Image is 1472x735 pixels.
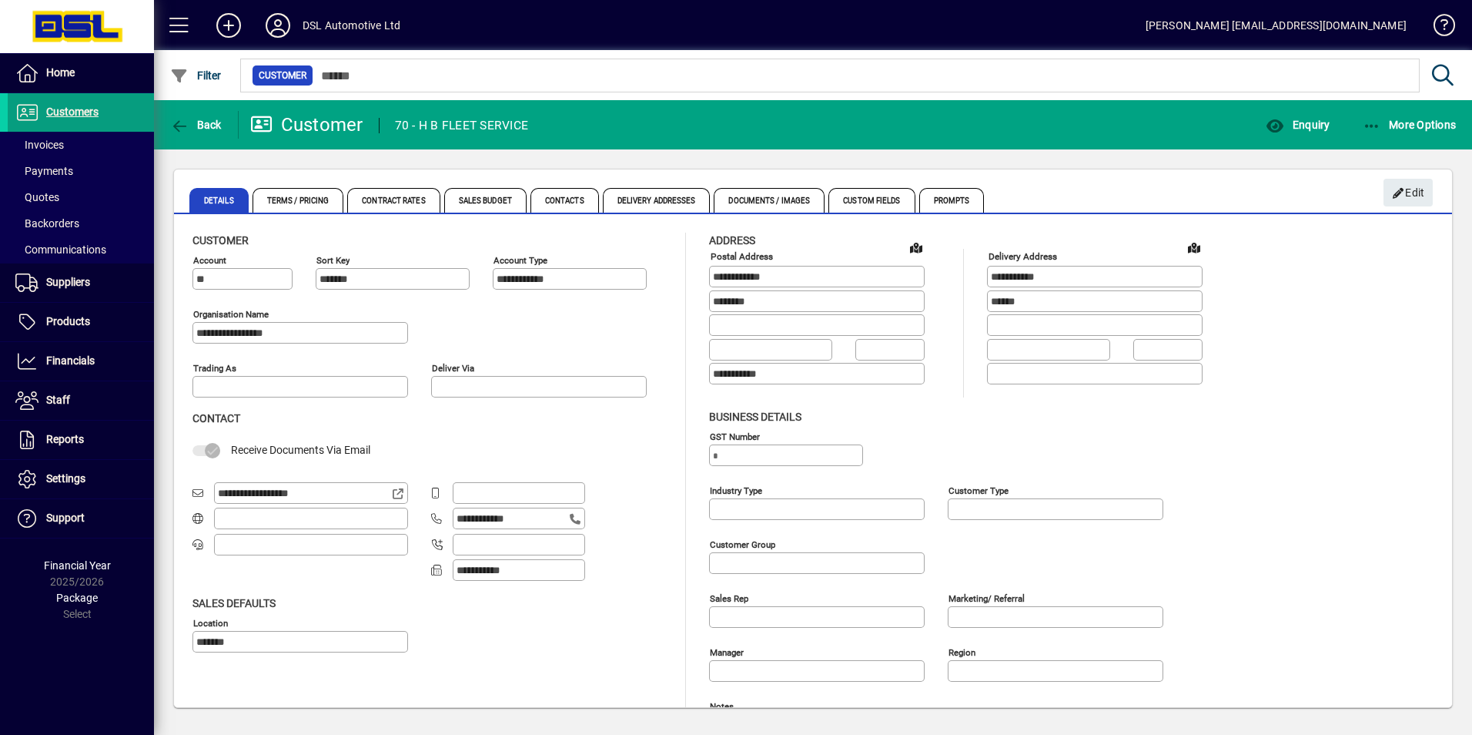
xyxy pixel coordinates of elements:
span: Address [709,234,755,247]
span: Backorders [15,217,79,230]
span: Staff [46,394,70,406]
span: Communications [15,243,106,256]
div: [PERSON_NAME] [EMAIL_ADDRESS][DOMAIN_NAME] [1146,13,1407,38]
span: Documents / Images [714,188,825,213]
span: Custom Fields [828,188,915,213]
a: View on map [1182,235,1206,260]
div: DSL Automotive Ltd [303,13,400,38]
a: Financials [8,342,154,381]
span: Invoices [15,139,64,151]
a: Backorders [8,210,154,237]
span: Support [46,512,85,524]
button: Edit [1383,179,1433,206]
a: Communications [8,237,154,263]
span: Home [46,66,75,79]
mat-label: Notes [710,700,734,711]
mat-label: Industry type [710,485,762,495]
a: Quotes [8,184,154,210]
span: Terms / Pricing [253,188,344,213]
mat-label: Sales rep [710,592,748,603]
span: Prompts [919,188,985,213]
mat-label: Organisation name [193,309,269,320]
span: Customers [46,106,99,118]
span: Details [189,188,249,213]
span: Suppliers [46,276,90,288]
span: Financials [46,354,95,367]
mat-label: Sort key [316,255,350,266]
a: Payments [8,158,154,184]
span: Contract Rates [347,188,440,213]
span: Delivery Addresses [603,188,711,213]
span: Sales defaults [192,597,276,609]
mat-label: Trading as [193,363,236,374]
mat-label: Account Type [493,255,547,266]
span: Package [56,592,98,604]
a: Home [8,54,154,92]
mat-label: Region [948,646,975,657]
div: Customer [250,112,363,137]
span: Filter [170,69,222,82]
mat-label: GST Number [710,431,760,441]
span: Products [46,315,90,327]
span: Payments [15,165,73,177]
a: Reports [8,421,154,459]
a: Settings [8,460,154,498]
button: Enquiry [1262,111,1333,139]
button: Add [204,12,253,39]
span: Edit [1392,180,1425,206]
button: Filter [166,62,226,89]
a: View on map [904,235,928,260]
span: Contacts [530,188,599,213]
mat-label: Location [193,617,228,628]
a: Suppliers [8,263,154,302]
a: Staff [8,381,154,420]
span: Quotes [15,191,59,203]
a: Invoices [8,132,154,158]
a: Support [8,499,154,538]
span: Contact [192,412,240,425]
mat-label: Deliver via [432,363,474,374]
button: Profile [253,12,303,39]
button: More Options [1359,111,1460,139]
a: Knowledge Base [1422,3,1453,53]
button: Back [166,111,226,139]
mat-label: Account [193,255,226,266]
span: More Options [1363,119,1457,131]
span: Financial Year [44,559,111,572]
mat-label: Customer group [710,539,775,549]
span: Customer [259,68,306,83]
span: Receive Documents Via Email [231,444,370,456]
mat-label: Marketing/ Referral [948,592,1025,603]
a: Products [8,303,154,341]
span: Back [170,119,222,131]
span: Reports [46,433,84,445]
mat-label: Manager [710,646,744,657]
span: Sales Budget [444,188,527,213]
mat-label: Customer type [948,485,1009,495]
app-page-header-button: Back [154,111,239,139]
span: Enquiry [1266,119,1330,131]
div: 70 - H B FLEET SERVICE [395,113,529,138]
span: Business details [709,411,801,423]
span: Customer [192,234,249,247]
span: Settings [46,472,85,485]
